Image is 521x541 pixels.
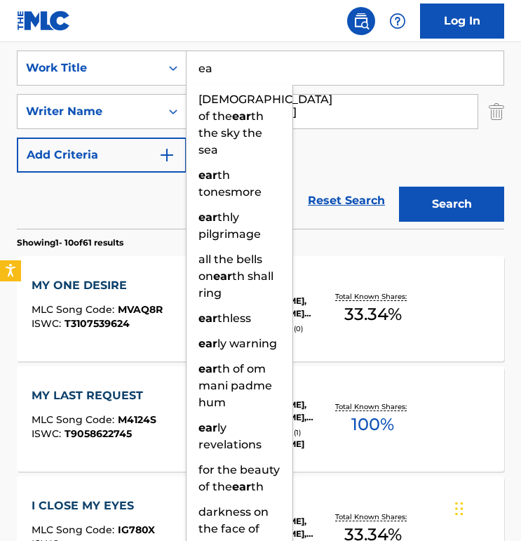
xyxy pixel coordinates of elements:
span: MLC Song Code : [32,413,118,426]
p: Total Known Shares: [335,512,410,522]
strong: ear [198,168,217,182]
strong: ear [198,312,217,325]
iframe: Chat Widget [451,474,521,541]
span: thless [217,312,251,325]
div: MY LAST REQUEST [32,387,156,404]
span: all the bells on [198,253,262,283]
span: 33.34 % [344,302,402,327]
button: Add Criteria [17,138,187,173]
strong: ear [198,421,217,434]
span: MLC Song Code : [32,523,118,536]
span: th [251,480,264,493]
span: 100 % [351,412,394,437]
div: Drag [455,488,464,530]
a: MY LAST REQUESTMLC Song Code:M4124SISWC:T9058622745Writers (3)[PERSON_NAME], [PERSON_NAME], [PERS... [17,366,504,472]
div: Work Title [26,60,152,76]
p: Total Known Shares: [335,401,410,412]
a: Public Search [347,7,375,35]
span: th the sky the sea [198,109,264,156]
strong: ear [198,362,217,375]
strong: ear [232,109,251,123]
span: ly warning [217,337,277,350]
strong: ear [198,211,217,224]
div: I CLOSE MY EYES [32,497,155,514]
span: IG780X [118,523,155,536]
strong: ear [213,269,232,283]
strong: ear [232,480,251,493]
img: search [353,13,370,29]
span: MVAQ8R [118,303,163,316]
a: Reset Search [301,185,392,216]
button: Search [399,187,504,222]
div: MY ONE DESIRE [32,277,163,294]
span: ISWC : [32,317,65,330]
span: ISWC : [32,427,65,440]
img: help [389,13,406,29]
p: Showing 1 - 10 of 61 results [17,236,123,249]
span: T9058622745 [65,427,132,440]
a: Log In [420,4,504,39]
span: for the beauty of the [198,463,280,493]
img: 9d2ae6d4665cec9f34b9.svg [158,147,175,163]
div: Help [384,7,412,35]
p: Total Known Shares: [335,291,410,302]
span: th shall ring [198,269,273,300]
span: [DEMOGRAPHIC_DATA] of the [198,93,332,123]
span: MLC Song Code : [32,303,118,316]
span: thly pilgrimage [198,211,261,241]
span: M4124S [118,413,156,426]
strong: ear [198,337,217,350]
img: MLC Logo [17,11,71,31]
a: MY ONE DESIREMLC Song Code:MVAQ8RISWC:T3107539624Writers (3)[PERSON_NAME], [PERSON_NAME] [PERSON_... [17,256,504,361]
img: Delete Criterion [489,94,504,129]
form: Search Form [17,51,504,229]
span: th of om mani padme hum [198,362,272,409]
div: Writer Name [26,103,152,120]
span: T3107539624 [65,317,130,330]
